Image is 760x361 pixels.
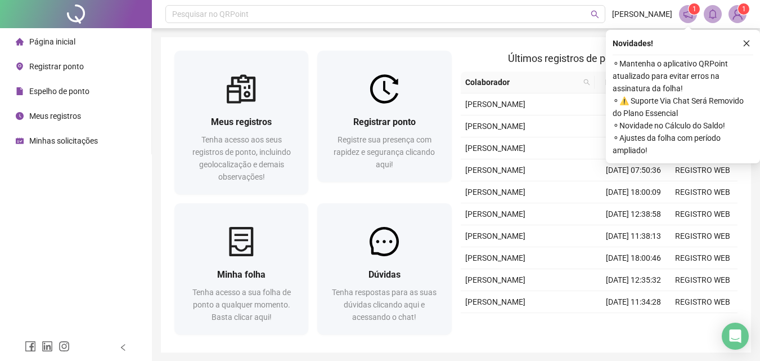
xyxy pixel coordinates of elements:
a: Registrar pontoRegistre sua presença com rapidez e segurança clicando aqui! [317,51,451,182]
span: Novidades ! [613,37,653,50]
td: [DATE] 12:35:32 [599,269,668,291]
span: Tenha acesso aos seus registros de ponto, incluindo geolocalização e demais observações! [192,135,291,181]
span: Data/Hora [599,76,648,88]
sup: Atualize o seu contato no menu Meus Dados [738,3,749,15]
span: [PERSON_NAME] [612,8,672,20]
sup: 1 [689,3,700,15]
span: schedule [16,137,24,145]
td: REGISTRO WEB [668,313,737,335]
span: notification [683,9,693,19]
span: Espelho de ponto [29,87,89,96]
span: Meus registros [29,112,81,121]
span: left [119,344,127,351]
img: 84025 [729,6,746,23]
span: ⚬ Ajustes da folha com período ampliado! [613,132,753,157]
td: REGISTRO WEB [668,159,737,181]
span: ⚬ Novidade no Cálculo do Saldo! [613,119,753,132]
span: [PERSON_NAME] [465,188,525,197]
span: [PERSON_NAME] [465,210,525,219]
span: 1 [742,5,746,13]
span: instagram [59,341,70,352]
span: ⚬ Mantenha o aplicativo QRPoint atualizado para evitar erros na assinatura da folha! [613,57,753,95]
span: file [16,87,24,95]
span: Registre sua presença com rapidez e segurança clicando aqui! [334,135,435,169]
a: Meus registrosTenha acesso aos seus registros de ponto, incluindo geolocalização e demais observa... [174,51,308,194]
span: Registrar ponto [29,62,84,71]
span: Meus registros [211,117,272,127]
span: Tenha respostas para as suas dúvidas clicando aqui e acessando o chat! [332,288,437,322]
span: [PERSON_NAME] [465,166,525,175]
span: environment [16,63,24,70]
td: REGISTRO WEB [668,291,737,313]
span: search [583,79,590,86]
span: Minha folha [217,269,266,280]
span: [PERSON_NAME] [465,231,525,240]
span: Dúvidas [368,269,401,280]
span: Página inicial [29,37,75,46]
span: search [581,74,592,91]
td: [DATE] 07:50:36 [599,159,668,181]
a: DúvidasTenha respostas para as suas dúvidas clicando aqui e acessando o chat! [317,203,451,335]
span: facebook [25,341,36,352]
span: ⚬ ⚠️ Suporte Via Chat Será Removido do Plano Essencial [613,95,753,119]
span: Últimos registros de ponto sincronizados [508,52,690,64]
span: linkedin [42,341,53,352]
td: [DATE] 18:00:04 [599,93,668,115]
td: REGISTRO WEB [668,203,737,225]
span: clock-circle [16,112,24,120]
span: Registrar ponto [353,117,416,127]
span: [PERSON_NAME] [465,253,525,262]
td: [DATE] 12:37:12 [599,115,668,137]
span: [PERSON_NAME] [465,297,525,306]
td: [DATE] 18:00:09 [599,181,668,203]
span: close [743,39,750,47]
th: Data/Hora [595,72,662,93]
span: Colaborador [465,76,579,88]
span: [PERSON_NAME] [465,100,525,109]
td: [DATE] 07:56:33 [599,313,668,335]
td: REGISTRO WEB [668,181,737,203]
div: Open Intercom Messenger [722,323,749,350]
span: search [591,10,599,19]
td: [DATE] 12:38:58 [599,203,668,225]
span: [PERSON_NAME] [465,144,525,153]
span: Minhas solicitações [29,136,98,145]
span: bell [708,9,718,19]
span: 1 [692,5,696,13]
td: REGISTRO WEB [668,225,737,247]
span: home [16,38,24,46]
a: Minha folhaTenha acesso a sua folha de ponto a qualquer momento. Basta clicar aqui! [174,203,308,335]
span: [PERSON_NAME] [465,275,525,284]
td: [DATE] 18:00:46 [599,247,668,269]
td: [DATE] 11:38:13 [599,225,668,247]
span: [PERSON_NAME] [465,122,525,131]
td: [DATE] 11:34:28 [599,291,668,313]
span: Tenha acesso a sua folha de ponto a qualquer momento. Basta clicar aqui! [192,288,291,322]
td: REGISTRO WEB [668,247,737,269]
td: [DATE] 11:32:42 [599,137,668,159]
td: REGISTRO WEB [668,269,737,291]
